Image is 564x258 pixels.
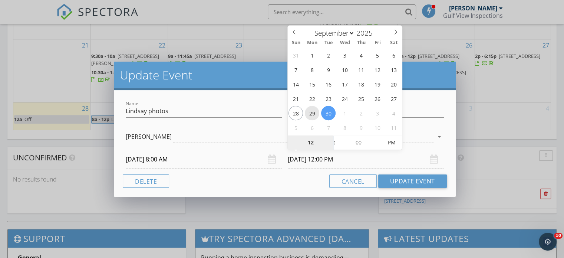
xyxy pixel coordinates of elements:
span: October 7, 2025 [321,120,336,135]
span: October 2, 2025 [354,106,368,120]
span: September 21, 2025 [288,91,303,106]
span: September 24, 2025 [337,91,352,106]
span: October 5, 2025 [288,120,303,135]
input: Select date [126,150,282,169]
span: September 12, 2025 [370,62,385,77]
span: September 19, 2025 [370,77,385,91]
span: September 2, 2025 [321,48,336,62]
span: Click to toggle [381,135,402,150]
span: Wed [337,40,353,45]
span: October 4, 2025 [386,106,401,120]
input: Year [354,28,379,38]
span: September 18, 2025 [354,77,368,91]
span: September 23, 2025 [321,91,336,106]
span: September 27, 2025 [386,91,401,106]
span: August 31, 2025 [288,48,303,62]
span: September 6, 2025 [386,48,401,62]
span: September 8, 2025 [305,62,319,77]
span: October 10, 2025 [370,120,385,135]
span: September 7, 2025 [288,62,303,77]
span: September 10, 2025 [337,62,352,77]
span: October 1, 2025 [337,106,352,120]
span: October 3, 2025 [370,106,385,120]
span: September 15, 2025 [305,77,319,91]
span: Mon [304,40,320,45]
span: September 20, 2025 [386,77,401,91]
span: October 8, 2025 [337,120,352,135]
span: September 11, 2025 [354,62,368,77]
span: September 13, 2025 [386,62,401,77]
span: September 26, 2025 [370,91,385,106]
span: September 9, 2025 [321,62,336,77]
span: September 14, 2025 [288,77,303,91]
input: Select date [288,150,444,169]
span: September 22, 2025 [305,91,319,106]
i: arrow_drop_down [435,132,444,141]
span: 10 [554,233,563,239]
button: Update Event [378,174,447,188]
span: October 11, 2025 [386,120,401,135]
span: Thu [353,40,369,45]
div: [PERSON_NAME] [126,133,172,140]
span: September 30, 2025 [321,106,336,120]
h2: Update Event [120,68,450,82]
span: September 28, 2025 [288,106,303,120]
iframe: Intercom live chat [539,233,557,251]
span: October 9, 2025 [354,120,368,135]
button: Cancel [329,174,377,188]
span: September 4, 2025 [354,48,368,62]
span: September 3, 2025 [337,48,352,62]
button: Delete [123,174,169,188]
span: : [333,135,336,150]
span: October 6, 2025 [305,120,319,135]
span: September 17, 2025 [337,77,352,91]
span: September 1, 2025 [305,48,319,62]
span: September 29, 2025 [305,106,319,120]
span: Tue [320,40,337,45]
span: September 16, 2025 [321,77,336,91]
span: September 25, 2025 [354,91,368,106]
span: September 5, 2025 [370,48,385,62]
span: Sun [288,40,304,45]
span: Fri [369,40,386,45]
span: Sat [386,40,402,45]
